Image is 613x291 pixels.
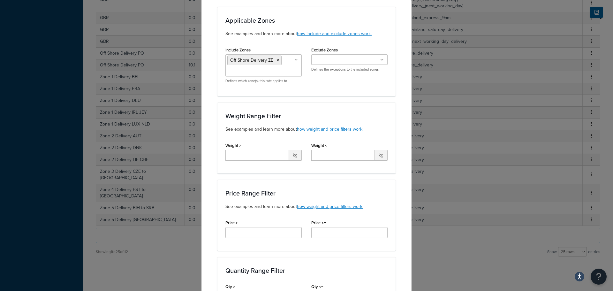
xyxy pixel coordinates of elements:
[225,267,388,274] h3: Quantity Range Filter
[311,143,329,148] label: Weight <=
[225,79,302,83] p: Defines which zone(s) this rate applies to
[311,67,388,72] p: Defines the exceptions to the included zones
[225,190,388,197] h3: Price Range Filter
[225,203,388,210] p: See examples and learn more about
[311,284,323,289] label: Qty <=
[230,57,273,64] span: Off Shore Delivery ZE
[297,126,363,133] a: how weight and price filters work.
[375,150,388,161] span: kg
[225,284,235,289] label: Qty >
[311,48,338,52] label: Exclude Zones
[225,112,388,119] h3: Weight Range Filter
[311,220,326,225] label: Price <=
[225,220,238,225] label: Price >
[225,143,241,148] label: Weight >
[225,17,388,24] h3: Applicable Zones
[225,30,388,37] p: See examples and learn more about
[297,203,363,210] a: how weight and price filters work.
[297,30,372,37] a: how include and exclude zones work.
[225,48,251,52] label: Include Zones
[225,126,388,133] p: See examples and learn more about
[289,150,302,161] span: kg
